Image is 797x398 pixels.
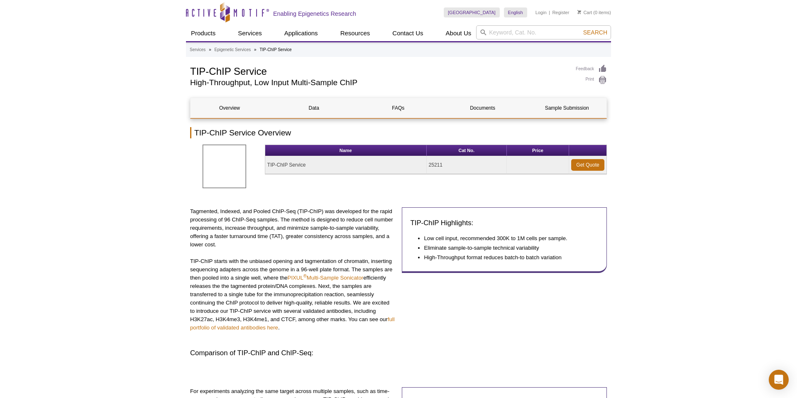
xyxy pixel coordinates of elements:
[265,145,427,156] th: Name
[577,10,581,14] img: Your Cart
[535,10,547,15] a: Login
[424,234,590,243] li: Low cell input, recommended 300K to 1M cells per sample.
[411,218,599,228] h3: TIP-ChIP Highlights:
[552,10,569,15] a: Register
[186,25,220,41] a: Products
[359,98,437,118] a: FAQs
[190,64,567,77] h1: TIP-ChIP Service
[576,64,607,74] a: Feedback
[577,10,592,15] a: Cart
[387,25,428,41] a: Contact Us
[190,46,205,54] a: Services
[476,25,611,39] input: Keyword, Cat. No.
[203,145,246,188] img: TIP-ChIP Service
[233,25,267,41] a: Services
[190,79,567,86] h2: High-Throughput, Low Input Multi-Sample ChIP
[209,47,211,52] li: »
[581,29,610,36] button: Search
[571,159,604,171] a: Get Quote
[504,7,527,17] a: English
[273,10,356,17] h2: Enabling Epigenetics Research
[769,370,789,390] div: Open Intercom Messenger
[549,7,550,17] li: |
[424,244,590,252] li: Eliminate sample-to-sample technical variability
[444,98,522,118] a: Documents
[577,7,611,17] li: (0 items)
[191,98,269,118] a: Overview
[265,156,427,174] td: TIP-ChIP Service
[275,98,353,118] a: Data
[583,29,607,36] span: Search
[190,207,396,249] p: Tagmented, Indexed, and Pooled ChIP-Seq (TIP-ChIP) was developed for the rapid processing of 96 C...
[279,25,323,41] a: Applications
[427,145,507,156] th: Cat No.
[424,253,590,262] li: High-Throughput format reduces batch-to batch variation
[441,25,477,41] a: About Us
[507,145,569,156] th: Price
[444,7,500,17] a: [GEOGRAPHIC_DATA]
[335,25,375,41] a: Resources
[259,47,291,52] li: TIP-ChIP Service
[190,316,395,331] a: full portfolio of validated antibodies here
[576,76,607,85] a: Print
[254,47,257,52] li: »
[190,127,607,138] h2: TIP-ChIP Service Overview
[288,275,364,281] a: PIXUL®Multi-Sample Sonicator
[190,257,396,332] p: TIP-ChIP starts with the unbiased opening and tagmentation of chromatin, inserting sequencing ada...
[214,46,251,54] a: Epigenetic Services
[303,273,307,278] sup: ®
[528,98,606,118] a: Sample Submission
[427,156,507,174] td: 25211
[190,348,607,358] h3: Comparison of TIP-ChIP and ChIP-Seq:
